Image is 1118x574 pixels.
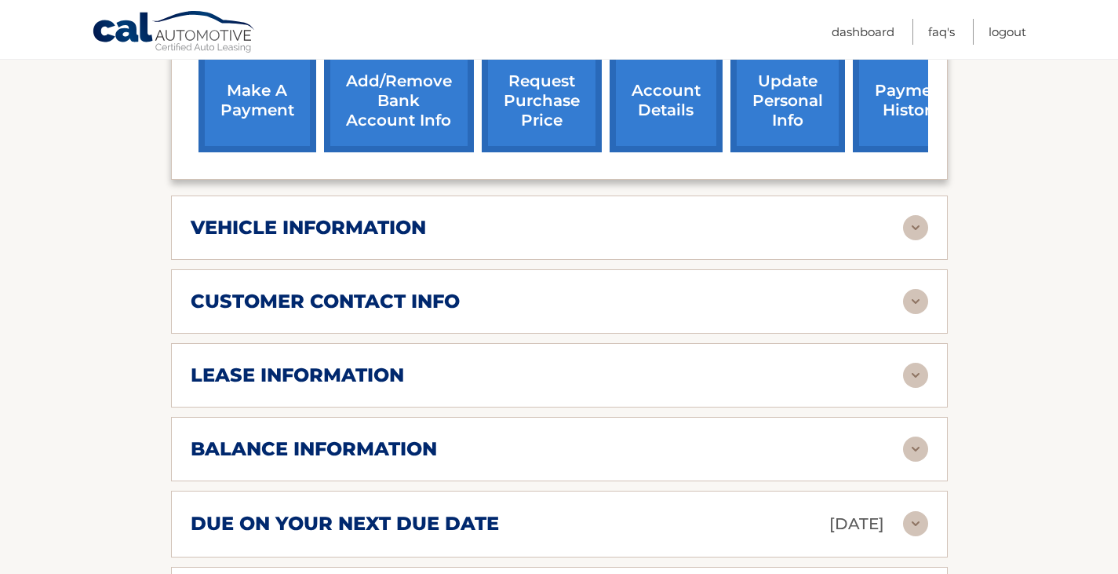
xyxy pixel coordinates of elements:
a: request purchase price [482,49,602,152]
a: account details [610,49,723,152]
a: Dashboard [832,19,894,45]
h2: due on your next due date [191,512,499,536]
a: make a payment [198,49,316,152]
img: accordion-rest.svg [903,289,928,314]
img: accordion-rest.svg [903,215,928,240]
h2: lease information [191,364,404,387]
a: Cal Automotive [92,10,257,56]
img: accordion-rest.svg [903,437,928,462]
a: Logout [989,19,1026,45]
img: accordion-rest.svg [903,363,928,388]
a: Add/Remove bank account info [324,49,474,152]
p: [DATE] [829,510,884,538]
img: accordion-rest.svg [903,511,928,536]
a: payment history [853,49,971,152]
a: update personal info [730,49,845,152]
h2: balance information [191,437,437,461]
h2: customer contact info [191,290,460,313]
a: FAQ's [928,19,955,45]
h2: vehicle information [191,216,426,239]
